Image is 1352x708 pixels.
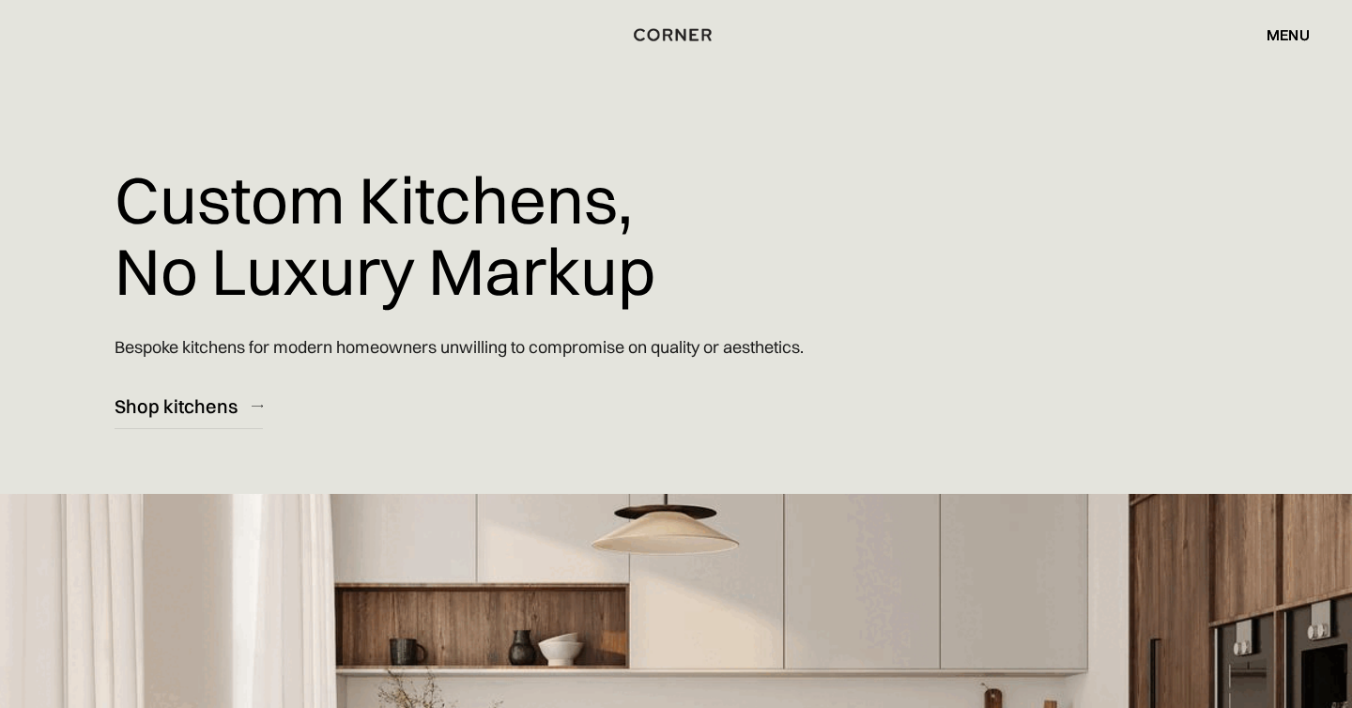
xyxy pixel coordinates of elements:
p: Bespoke kitchens for modern homeowners unwilling to compromise on quality or aesthetics. [115,320,804,374]
a: home [622,23,729,47]
div: Shop kitchens [115,393,238,419]
h1: Custom Kitchens, No Luxury Markup [115,150,655,320]
div: menu [1248,19,1310,51]
a: Shop kitchens [115,383,263,429]
div: menu [1267,27,1310,42]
